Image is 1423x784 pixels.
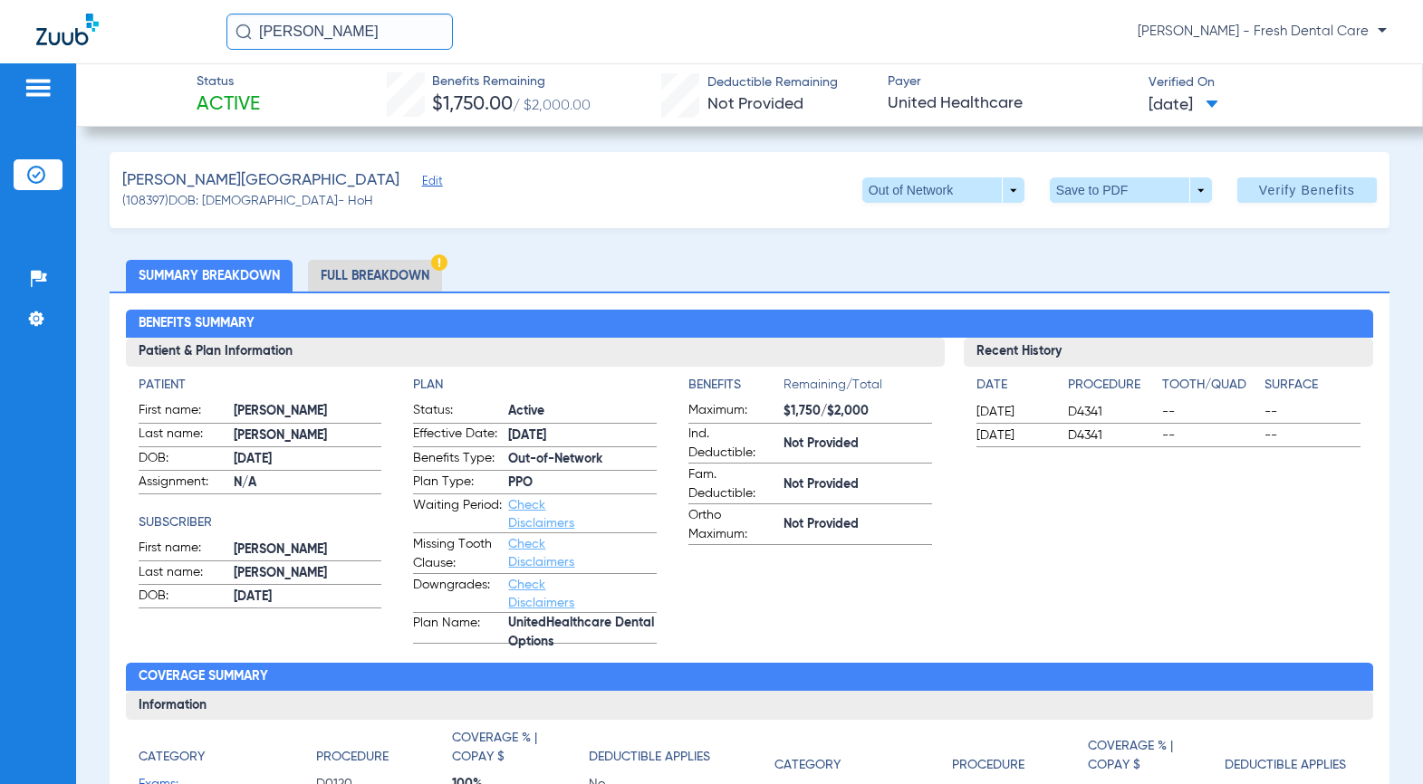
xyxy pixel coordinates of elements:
span: [DATE] [234,588,382,607]
span: Not Provided [707,96,803,112]
span: Edit [422,175,438,192]
span: $1,750.00 [432,95,513,114]
span: PPO [508,473,657,492]
span: [DATE] [976,403,1053,421]
h3: Information [126,691,1374,720]
span: [DATE] [976,426,1053,445]
h4: Category [139,748,205,767]
span: Downgrades: [413,576,502,612]
span: Payer [888,72,1132,91]
span: United Healthcare [888,92,1132,115]
span: [PERSON_NAME][GEOGRAPHIC_DATA] [122,169,399,192]
li: Full Breakdown [308,260,442,292]
span: -- [1162,403,1258,421]
span: First name: [139,401,227,423]
a: Check Disclaimers [508,578,574,609]
span: Fam. Deductible: [688,465,777,503]
span: Active [197,92,260,118]
app-breakdown-title: Procedure [1068,376,1155,401]
span: [PERSON_NAME] [234,426,382,445]
span: Status: [413,401,502,423]
app-breakdown-title: Procedure [952,729,1089,781]
h4: Coverage % | Copay $ [1088,737,1215,775]
span: (108397) DOB: [DEMOGRAPHIC_DATA] - HoH [122,192,373,211]
app-breakdown-title: Deductible Applies [1225,729,1361,781]
h4: Coverage % | Copay $ [452,729,579,767]
a: Check Disclaimers [508,499,574,530]
span: Ortho Maximum: [688,506,777,544]
h4: Procedure [316,748,389,767]
h4: Procedure [1068,376,1155,395]
span: [PERSON_NAME] [234,540,382,559]
span: -- [1264,403,1361,421]
span: Verify Benefits [1259,183,1355,197]
h4: Deductible Applies [1225,756,1346,775]
span: Status [197,72,260,91]
span: [PERSON_NAME] - Fresh Dental Care [1138,23,1387,41]
span: Plan Type: [413,473,502,494]
h4: Procedure [952,756,1024,775]
h4: Plan [413,376,657,395]
span: / $2,000.00 [513,99,591,113]
h4: Patient [139,376,382,395]
app-breakdown-title: Coverage % | Copay $ [1088,729,1225,781]
span: UnitedHealthcare Dental Options [508,624,657,643]
app-breakdown-title: Coverage % | Copay $ [452,729,589,773]
span: D4341 [1068,403,1155,421]
span: $1,750/$2,000 [784,402,932,421]
span: D4341 [1068,426,1155,445]
img: Hazard [431,254,447,271]
span: Verified On [1149,73,1393,92]
span: Deductible Remaining [707,73,838,92]
h4: Subscriber [139,513,382,532]
span: Not Provided [784,515,932,534]
h4: Category [774,756,841,775]
span: Maximum: [688,401,777,423]
span: Out-of-Network [508,450,657,469]
span: Benefits Type: [413,449,502,471]
app-breakdown-title: Date [976,376,1053,401]
span: -- [1162,426,1258,445]
app-breakdown-title: Category [139,729,316,773]
button: Verify Benefits [1237,177,1377,203]
app-breakdown-title: Benefits [688,376,784,401]
span: Assignment: [139,473,227,494]
span: Waiting Period: [413,496,502,532]
span: Last name: [139,563,227,585]
span: Effective Date: [413,425,502,446]
app-breakdown-title: Procedure [316,729,453,773]
app-breakdown-title: Deductible Applies [589,729,726,773]
a: Check Disclaimers [508,538,574,569]
iframe: Chat Widget [1332,697,1423,784]
app-breakdown-title: Tooth/Quad [1162,376,1258,401]
span: N/A [234,473,382,492]
h4: Tooth/Quad [1162,376,1258,395]
span: Remaining/Total [784,376,932,401]
span: Active [508,402,657,421]
h4: Date [976,376,1053,395]
span: [DATE] [508,426,657,445]
h3: Recent History [964,338,1373,367]
span: Not Provided [784,475,932,494]
button: Out of Network [862,177,1024,203]
span: Last name: [139,425,227,446]
app-breakdown-title: Category [774,729,952,781]
span: Ind. Deductible: [688,425,777,463]
h4: Benefits [688,376,784,395]
h4: Deductible Applies [589,748,710,767]
span: Missing Tooth Clause: [413,535,502,573]
span: [PERSON_NAME] [234,402,382,421]
h2: Coverage Summary [126,663,1374,692]
img: Zuub Logo [36,14,99,45]
span: Not Provided [784,435,932,454]
span: DOB: [139,587,227,608]
span: [PERSON_NAME] [234,564,382,583]
span: DOB: [139,449,227,471]
h4: Surface [1264,376,1361,395]
span: Benefits Remaining [432,72,591,91]
span: [DATE] [1149,94,1218,117]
